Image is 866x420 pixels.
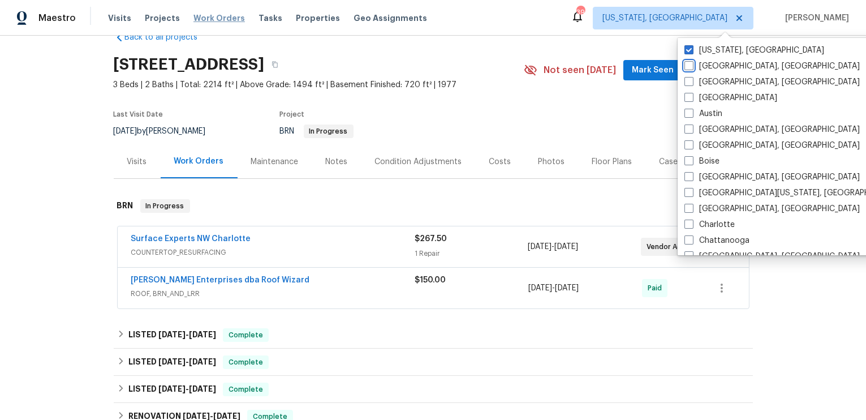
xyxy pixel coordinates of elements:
span: - [158,358,216,366]
span: Project [280,111,305,118]
span: In Progress [305,128,352,135]
label: Charlotte [684,219,735,230]
span: [PERSON_NAME] [781,12,849,24]
h6: LISTED [128,328,216,342]
div: Visits [127,156,147,168]
label: [GEOGRAPHIC_DATA], [GEOGRAPHIC_DATA] [684,124,860,135]
label: [US_STATE], [GEOGRAPHIC_DATA] [684,45,824,56]
span: Not seen [DATE] [544,65,617,76]
span: Visits [108,12,131,24]
span: Projects [145,12,180,24]
div: Condition Adjustments [375,156,462,168]
span: [DATE] [189,331,216,338]
span: In Progress [141,200,189,212]
div: LISTED [DATE]-[DATE]Complete [114,376,753,403]
span: - [158,331,216,338]
span: - [528,282,579,294]
div: 39 [576,7,584,18]
h6: BRN [117,199,133,213]
span: [DATE] [158,358,186,366]
label: Austin [684,108,722,119]
span: [DATE] [114,127,137,135]
div: LISTED [DATE]-[DATE]Complete [114,322,753,349]
button: Mark Seen [623,60,683,81]
a: Surface Experts NW Charlotte [131,235,251,243]
h6: LISTED [128,355,216,369]
span: 3 Beds | 2 Baths | Total: 2214 ft² | Above Grade: 1494 ft² | Basement Finished: 720 ft² | 1977 [114,79,524,91]
span: Vendor Accepted [647,241,711,252]
h6: LISTED [128,383,216,396]
a: Back to all projects [114,32,222,43]
span: [DATE] [213,412,240,420]
span: [DATE] [555,284,579,292]
span: Paid [648,282,666,294]
div: Work Orders [174,156,224,167]
span: Complete [224,357,268,368]
label: [GEOGRAPHIC_DATA], [GEOGRAPHIC_DATA] [684,140,860,151]
span: - [183,412,240,420]
span: Complete [224,329,268,341]
div: Notes [326,156,348,168]
span: [DATE] [158,385,186,393]
label: Boise [684,156,719,167]
span: [US_STATE], [GEOGRAPHIC_DATA] [602,12,727,24]
a: [PERSON_NAME] Enterprises dba Roof Wizard [131,276,310,284]
span: - [158,385,216,393]
span: $267.50 [415,235,447,243]
div: Maintenance [251,156,299,168]
span: COUNTERTOP_RESURFACING [131,247,415,258]
span: [DATE] [528,243,552,251]
div: by [PERSON_NAME] [114,125,219,138]
div: Photos [538,156,565,168]
label: [GEOGRAPHIC_DATA], [GEOGRAPHIC_DATA] [684,76,860,88]
label: [GEOGRAPHIC_DATA], [GEOGRAPHIC_DATA] [684,172,860,183]
label: [GEOGRAPHIC_DATA], [GEOGRAPHIC_DATA] [684,251,860,262]
div: LISTED [DATE]-[DATE]Complete [114,349,753,376]
div: Floor Plans [592,156,632,168]
span: [DATE] [554,243,578,251]
span: BRN [280,127,354,135]
label: [GEOGRAPHIC_DATA] [684,92,777,104]
span: Mark Seen [632,63,674,78]
span: Last Visit Date [114,111,163,118]
div: 1 Repair [415,248,528,259]
span: Maestro [38,12,76,24]
div: BRN In Progress [114,188,753,224]
span: ROOF, BRN_AND_LRR [131,288,415,299]
span: $150.00 [415,276,446,284]
div: Cases [660,156,682,168]
span: [DATE] [158,331,186,338]
span: Geo Assignments [354,12,427,24]
h2: [STREET_ADDRESS] [114,59,265,70]
span: [DATE] [189,358,216,366]
label: [GEOGRAPHIC_DATA], [GEOGRAPHIC_DATA] [684,203,860,215]
span: [DATE] [183,412,210,420]
div: Costs [489,156,511,168]
span: [DATE] [189,385,216,393]
span: Complete [224,384,268,395]
span: [DATE] [528,284,552,292]
label: Chattanooga [684,235,749,246]
label: [GEOGRAPHIC_DATA], [GEOGRAPHIC_DATA] [684,61,860,72]
span: - [528,241,578,252]
span: Work Orders [193,12,245,24]
span: Properties [296,12,340,24]
span: Tasks [258,14,282,22]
